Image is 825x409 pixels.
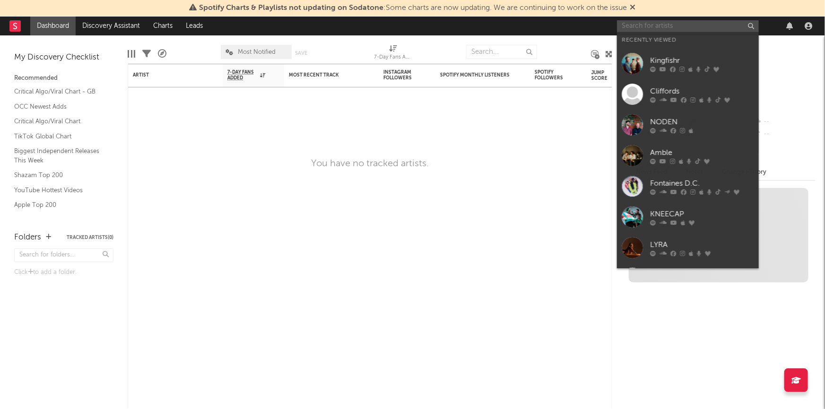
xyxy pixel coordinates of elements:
[650,209,754,220] div: KNEECAP
[753,116,816,128] div: --
[617,20,759,32] input: Search for artists
[617,232,759,263] a: LYRA
[617,263,759,294] a: XG
[622,34,754,46] div: Recently Viewed
[14,131,104,142] a: TikTok Global Chart
[14,146,104,165] a: Biggest Independent Releases This Week
[67,235,113,240] button: Tracked Artists(0)
[650,86,754,97] div: Cliffords
[440,72,511,78] div: Spotify Monthly Listeners
[535,69,568,81] div: Spotify Followers
[14,102,104,112] a: OCC Newest Adds
[158,40,166,68] div: A&R Pipeline
[650,239,754,251] div: LYRA
[14,232,41,243] div: Folders
[617,79,759,110] a: Cliffords
[14,86,104,97] a: Critical Algo/Viral Chart - GB
[200,4,627,12] span: : Some charts are now updating. We are continuing to work on the issue
[617,48,759,79] a: Kingfishr
[200,4,384,12] span: Spotify Charts & Playlists not updating on Sodatone
[591,70,615,81] div: Jump Score
[14,200,104,210] a: Apple Top 200
[311,158,429,170] div: You have no tracked artists.
[30,17,76,35] a: Dashboard
[650,117,754,128] div: NODEN
[617,202,759,232] a: KNEECAP
[383,69,417,81] div: Instagram Followers
[14,185,104,196] a: YouTube Hottest Videos
[650,147,754,159] div: Amble
[14,248,113,262] input: Search for folders...
[14,170,104,180] a: Shazam Top 200
[617,110,759,140] a: NODEN
[630,4,636,12] span: Dismiss
[14,73,113,84] div: Recommended
[374,40,412,68] div: 7-Day Fans Added (7-Day Fans Added)
[617,171,759,202] a: Fontaines D.C.
[295,51,307,56] button: Save
[14,215,104,225] a: Spotify Track Velocity Chart
[14,116,104,127] a: Critical Algo/Viral Chart
[238,49,276,55] span: Most Notified
[76,17,147,35] a: Discovery Assistant
[466,45,537,59] input: Search...
[128,40,135,68] div: Edit Columns
[14,52,113,63] div: My Discovery Checklist
[753,128,816,140] div: --
[289,72,360,78] div: Most Recent Track
[227,69,258,81] span: 7-Day Fans Added
[650,178,754,189] div: Fontaines D.C.
[374,52,412,63] div: 7-Day Fans Added (7-Day Fans Added)
[14,267,113,278] div: Click to add a folder.
[147,17,179,35] a: Charts
[133,72,204,78] div: Artist
[650,55,754,67] div: Kingfishr
[142,40,151,68] div: Filters
[179,17,209,35] a: Leads
[617,140,759,171] a: Amble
